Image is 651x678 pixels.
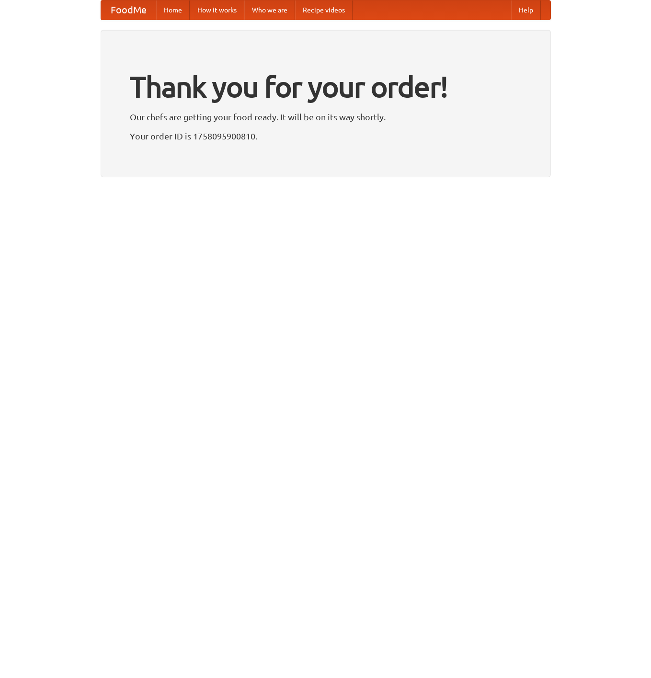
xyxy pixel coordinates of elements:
a: Home [156,0,190,20]
a: Who we are [244,0,295,20]
a: FoodMe [101,0,156,20]
p: Your order ID is 1758095900810. [130,129,522,143]
p: Our chefs are getting your food ready. It will be on its way shortly. [130,110,522,124]
a: Help [511,0,541,20]
a: Recipe videos [295,0,353,20]
h1: Thank you for your order! [130,64,522,110]
a: How it works [190,0,244,20]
